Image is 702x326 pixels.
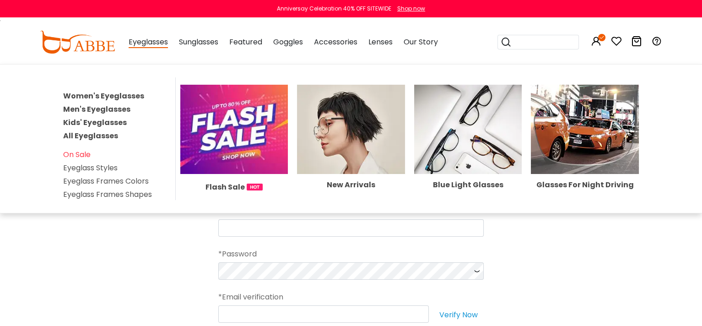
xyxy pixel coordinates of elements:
[393,5,425,12] a: Shop now
[414,85,522,174] img: Blue Light Glasses
[63,130,118,141] a: All Eyeglasses
[531,124,639,189] a: Glasses For Night Driving
[368,37,393,47] span: Lenses
[205,181,245,193] span: Flash Sale
[297,181,405,189] div: New Arrivals
[414,181,522,189] div: Blue Light Glasses
[180,124,288,193] a: Flash Sale
[40,31,115,54] img: abbeglasses.com
[397,5,425,13] div: Shop now
[218,246,484,262] div: *Password
[247,184,263,190] img: 1724998894317IetNH.gif
[63,176,149,186] a: Eyeglass Frames Colors
[277,5,391,13] div: Anniversay Celebration 40% OFF SITEWIDE
[314,37,357,47] span: Accessories
[179,37,218,47] span: Sunglasses
[229,37,262,47] span: Featured
[63,163,118,173] a: Eyeglass Styles
[531,85,639,174] img: Glasses For Night Driving
[218,289,484,305] div: *Email verification
[129,37,168,48] span: Eyeglasses
[404,37,438,47] span: Our Story
[531,181,639,189] div: Glasses For Night Driving
[63,104,130,114] a: Men's Eyeglasses
[63,91,144,101] a: Women's Eyeglasses
[273,37,303,47] span: Goggles
[63,189,152,200] a: Eyeglass Frames Shapes
[297,85,405,174] img: New Arrivals
[433,305,484,323] button: Verify Now
[414,124,522,189] a: Blue Light Glasses
[180,85,288,174] img: Flash Sale
[63,117,127,128] a: Kids' Eyeglasses
[297,124,405,189] a: New Arrivals
[63,149,91,160] a: On Sale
